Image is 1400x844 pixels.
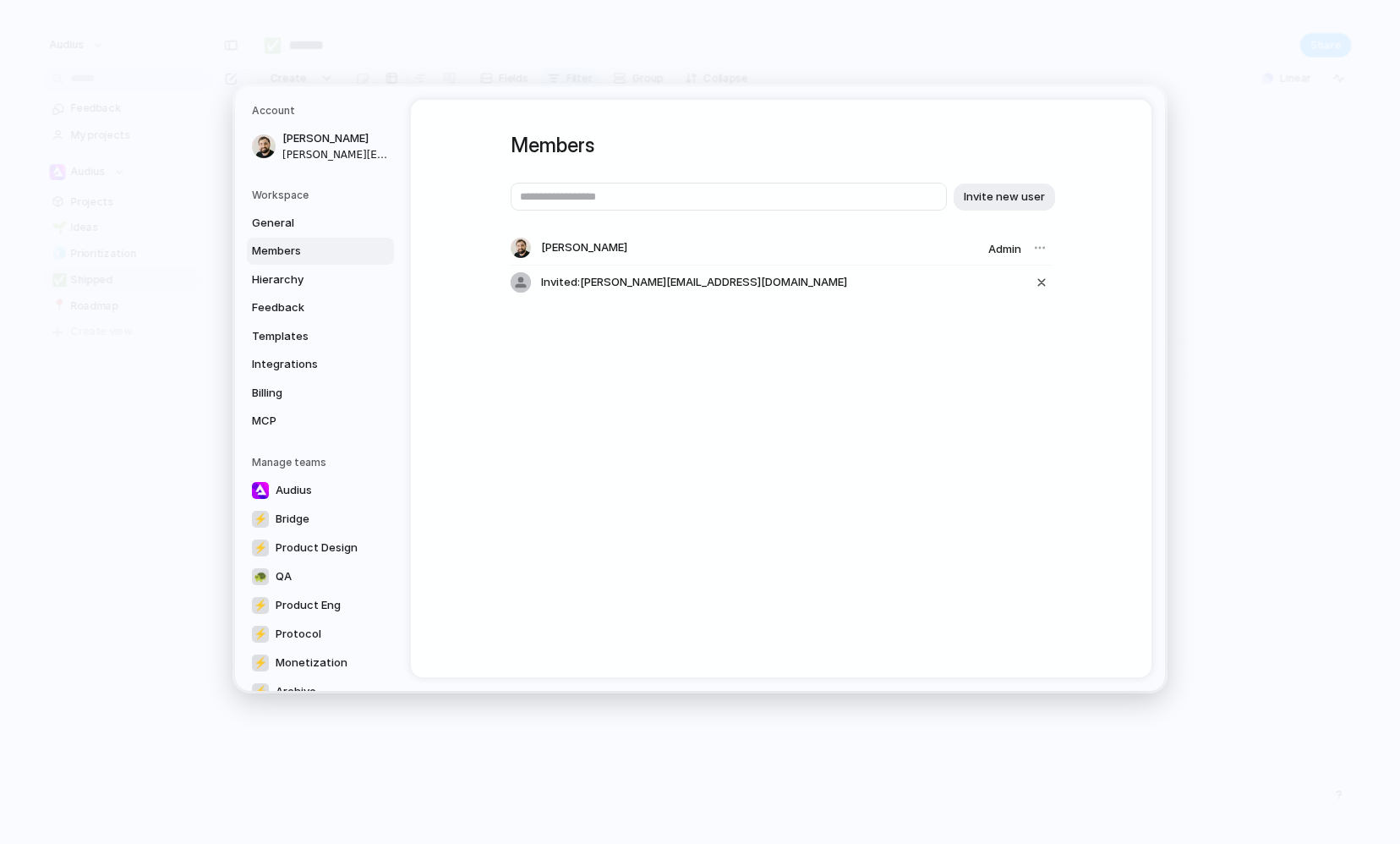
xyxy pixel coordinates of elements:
[252,187,394,202] h5: Workspace
[276,539,358,556] span: Product Design
[252,243,360,260] span: Members
[252,413,360,430] span: MCP
[247,294,394,321] a: Feedback
[252,299,360,316] span: Feedback
[247,476,394,503] a: Audius
[541,274,847,291] span: Invited: [PERSON_NAME][EMAIL_ADDRESS][DOMAIN_NAME]
[247,238,394,265] a: Members
[247,505,394,532] a: ⚡Bridge
[247,649,394,676] a: ⚡Monetization
[247,620,394,647] a: ⚡Protocol
[252,596,269,613] div: ⚡
[252,567,269,584] div: 🐢
[276,481,312,498] span: Audius
[247,379,394,406] a: Billing
[276,596,341,613] span: Product Eng
[247,408,394,435] a: MCP
[247,125,394,167] a: [PERSON_NAME][PERSON_NAME][EMAIL_ADDRESS][DOMAIN_NAME]
[252,103,394,118] h5: Account
[252,356,360,373] span: Integrations
[276,654,347,671] span: Monetization
[988,242,1021,255] span: Admin
[282,130,391,147] span: [PERSON_NAME]
[247,209,394,236] a: General
[252,384,360,401] span: Billing
[247,322,394,349] a: Templates
[964,188,1045,205] span: Invite new user
[247,351,394,378] a: Integrations
[276,682,316,699] span: Archive
[954,183,1055,210] button: Invite new user
[511,130,1052,161] h1: Members
[252,454,394,469] h5: Manage teams
[252,682,269,699] div: ⚡
[247,562,394,589] a: 🐢QA
[541,239,627,256] span: [PERSON_NAME]
[252,510,269,527] div: ⚡
[252,327,360,344] span: Templates
[276,625,321,642] span: Protocol
[252,654,269,671] div: ⚡
[247,534,394,561] a: ⚡Product Design
[247,266,394,293] a: Hierarchy
[276,510,309,527] span: Bridge
[252,271,360,288] span: Hierarchy
[282,146,391,162] span: [PERSON_NAME][EMAIL_ADDRESS][DOMAIN_NAME]
[252,214,360,231] span: General
[276,567,292,584] span: QA
[247,677,394,704] a: ⚡Archive
[252,539,269,556] div: ⚡
[252,625,269,642] div: ⚡
[247,591,394,618] a: ⚡Product Eng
